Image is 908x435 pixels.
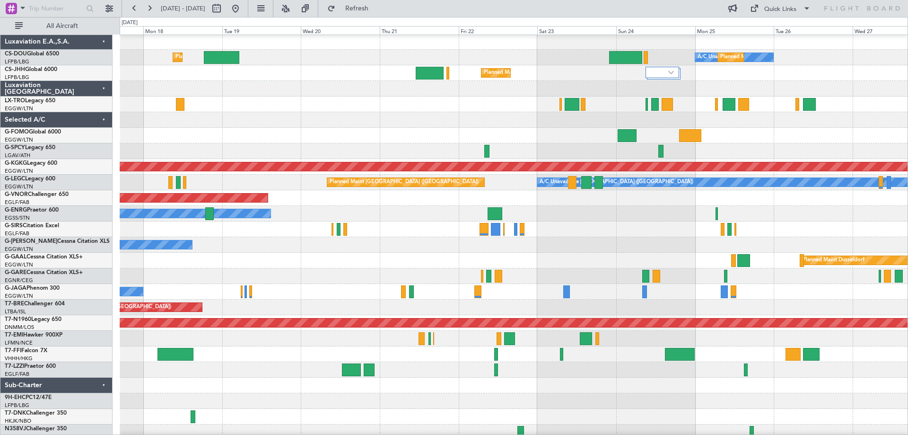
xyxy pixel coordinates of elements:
div: A/C Unavailable [GEOGRAPHIC_DATA] ([GEOGRAPHIC_DATA]) [540,175,693,189]
span: T7-LZZI [5,364,24,369]
a: LGAV/ATH [5,152,30,159]
a: LFPB/LBG [5,58,29,65]
a: LX-TROLegacy 650 [5,98,55,104]
a: T7-LZZIPraetor 600 [5,364,56,369]
span: G-SPCY [5,145,25,151]
a: EGGW/LTN [5,105,33,112]
a: CS-DOUGlobal 6500 [5,51,59,57]
a: G-JAGAPhenom 300 [5,285,60,291]
div: Planned Maint [GEOGRAPHIC_DATA] ([GEOGRAPHIC_DATA]) [330,175,479,189]
a: EGNR/CEG [5,277,33,284]
a: EGGW/LTN [5,261,33,268]
a: CS-JHHGlobal 6000 [5,67,57,72]
div: Quick Links [764,5,796,14]
a: VHHH/HKG [5,355,33,362]
div: Thu 21 [380,26,459,35]
a: EGSS/STN [5,214,30,222]
span: G-FOMO [5,129,29,135]
span: G-SIRS [5,223,23,229]
a: G-GAALCessna Citation XLS+ [5,254,83,260]
a: G-FOMOGlobal 6000 [5,129,61,135]
span: G-[PERSON_NAME] [5,239,57,244]
a: G-LEGCLegacy 600 [5,176,55,182]
a: T7-DNKChallenger 350 [5,410,67,416]
a: LFPB/LBG [5,74,29,81]
a: T7-EMIHawker 900XP [5,332,62,338]
span: G-GARE [5,270,26,275]
div: Fri 22 [459,26,538,35]
a: LTBA/ISL [5,308,26,315]
a: 9H-EHCPC12/47E [5,395,52,400]
a: LFPB/LBG [5,402,29,409]
div: Wed 20 [301,26,380,35]
span: 9H-EHC [5,395,26,400]
button: Refresh [323,1,380,16]
span: N358VJ [5,426,26,432]
span: G-VNOR [5,192,28,197]
span: T7-DNK [5,410,26,416]
span: G-JAGA [5,285,26,291]
span: T7-N1960 [5,317,31,322]
a: G-KGKGLegacy 600 [5,160,57,166]
span: G-KGKG [5,160,27,166]
a: G-SPCYLegacy 650 [5,145,55,151]
div: Planned Maint [GEOGRAPHIC_DATA] ([GEOGRAPHIC_DATA]) [175,50,324,64]
div: [DATE] [122,19,138,27]
span: G-ENRG [5,207,27,213]
div: Sat 23 [537,26,616,35]
span: CS-DOU [5,51,27,57]
a: EGLF/FAB [5,199,29,206]
span: CS-JHH [5,67,25,72]
a: EGLF/FAB [5,371,29,378]
a: G-SIRSCitation Excel [5,223,59,229]
a: G-VNORChallenger 650 [5,192,69,197]
span: Refresh [337,5,377,12]
img: arrow-gray.svg [668,71,674,74]
span: [DATE] - [DATE] [161,4,205,13]
a: EGGW/LTN [5,293,33,300]
a: EGGW/LTN [5,246,33,253]
a: T7-BREChallenger 604 [5,301,65,307]
a: HKJK/NBO [5,417,31,425]
a: DNMM/LOS [5,324,34,331]
a: EGGW/LTN [5,183,33,190]
button: Quick Links [745,1,815,16]
a: EGLF/FAB [5,230,29,237]
a: T7-N1960Legacy 650 [5,317,61,322]
div: Sun 24 [616,26,695,35]
span: T7-FFI [5,348,21,354]
input: Trip Number [29,1,83,16]
div: Tue 26 [774,26,853,35]
a: T7-FFIFalcon 7X [5,348,47,354]
div: Mon 18 [143,26,222,35]
a: LFMN/NCE [5,339,33,346]
div: A/C Unavailable [698,50,737,64]
a: G-GARECessna Citation XLS+ [5,270,83,275]
div: Mon 25 [695,26,774,35]
span: All Aircraft [25,23,100,29]
div: Planned Maint [GEOGRAPHIC_DATA] ([GEOGRAPHIC_DATA]) [484,66,633,80]
div: Planned Maint [GEOGRAPHIC_DATA] ([GEOGRAPHIC_DATA]) [720,50,869,64]
span: T7-EMI [5,332,23,338]
a: G-[PERSON_NAME]Cessna Citation XLS [5,239,110,244]
a: EGGW/LTN [5,136,33,143]
span: T7-BRE [5,301,24,307]
span: G-GAAL [5,254,26,260]
a: N358VJChallenger 350 [5,426,67,432]
div: Tue 19 [222,26,301,35]
div: Planned Maint Dusseldorf [803,253,864,267]
button: All Aircraft [10,18,103,34]
a: EGGW/LTN [5,168,33,175]
a: G-ENRGPraetor 600 [5,207,59,213]
span: LX-TRO [5,98,25,104]
span: G-LEGC [5,176,25,182]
